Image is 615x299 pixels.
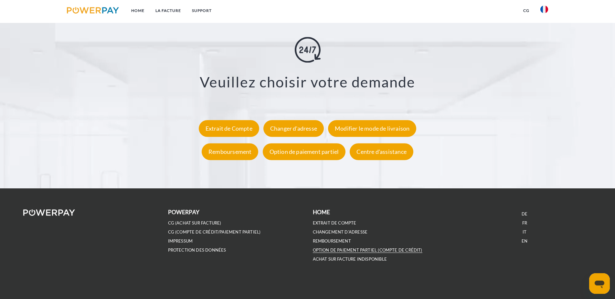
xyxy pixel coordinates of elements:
[313,238,351,244] a: REMBOURSEMENT
[540,5,548,13] img: fr
[150,5,186,16] a: LA FACTURE
[522,211,527,217] a: DE
[313,209,330,215] b: Home
[168,220,221,226] a: CG (achat sur facture)
[262,125,325,132] a: Changer d'adresse
[348,148,415,155] a: Centre d'assistance
[518,5,535,16] a: CG
[168,229,261,235] a: CG (Compte de crédit/paiement partiel)
[522,220,527,226] a: FR
[326,125,418,132] a: Modifier le mode de livraison
[67,7,119,14] img: logo-powerpay.svg
[126,5,150,16] a: Home
[328,120,416,137] div: Modifier le mode de livraison
[313,220,356,226] a: EXTRAIT DE COMPTE
[263,143,346,160] div: Option de paiement partiel
[202,143,258,160] div: Remboursement
[168,238,193,244] a: IMPRESSUM
[313,247,422,253] a: OPTION DE PAIEMENT PARTIEL (Compte de crédit)
[350,143,413,160] div: Centre d'assistance
[295,37,321,63] img: online-shopping.svg
[261,148,347,155] a: Option de paiement partiel
[200,148,260,155] a: Remboursement
[522,238,527,244] a: EN
[197,125,261,132] a: Extrait de Compte
[313,229,368,235] a: Changement d'adresse
[39,73,576,91] h3: Veuillez choisir votre demande
[23,209,75,216] img: logo-powerpay-white.svg
[168,247,226,253] a: PROTECTION DES DONNÉES
[313,256,387,262] a: ACHAT SUR FACTURE INDISPONIBLE
[186,5,217,16] a: Support
[523,229,526,235] a: IT
[263,120,324,137] div: Changer d'adresse
[168,209,199,215] b: POWERPAY
[199,120,259,137] div: Extrait de Compte
[589,273,610,294] iframe: Bouton de lancement de la fenêtre de messagerie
